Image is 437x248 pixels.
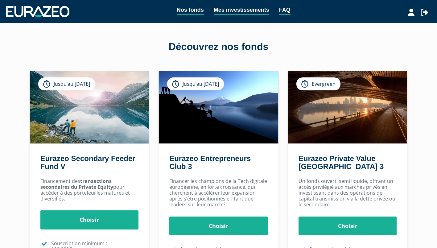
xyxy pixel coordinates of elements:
[177,6,204,15] a: Nos fonds
[299,178,397,208] p: Un fonds ouvert, semi liquide, offrant un accès privilégié aux marchés privés en investissant dan...
[288,71,407,143] img: Eurazeo Private Value Europe 3
[40,178,113,190] strong: transactions secondaires du Private Equity
[40,154,135,171] a: Eurazeo Secondary Feeder Fund V
[167,77,224,90] div: Jusqu’au [DATE]
[30,71,149,143] img: Eurazeo Secondary Feeder Fund V
[214,6,269,15] a: Mes investissements
[169,178,268,208] p: Financer les champions de la Tech digitale européenne, en forte croissance, qui cherchent à accél...
[299,154,384,171] a: Eurazeo Private Value [GEOGRAPHIC_DATA] 3
[159,71,278,143] img: Eurazeo Entrepreneurs Club 3
[40,178,139,202] p: Financement des pour accéder à des portefeuilles matures et diversifiés.
[43,40,394,54] div: Découvrez nos fonds
[169,154,251,171] a: Eurazeo Entrepreneurs Club 3
[40,210,139,229] a: Choisir
[169,217,268,236] a: Choisir
[299,217,397,236] a: Choisir
[279,6,291,15] a: FAQ
[38,77,95,90] div: Jusqu’au [DATE]
[296,77,340,90] div: Evergreen
[6,6,69,17] img: 1732889491-logotype_eurazeo_blanc_rvb.png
